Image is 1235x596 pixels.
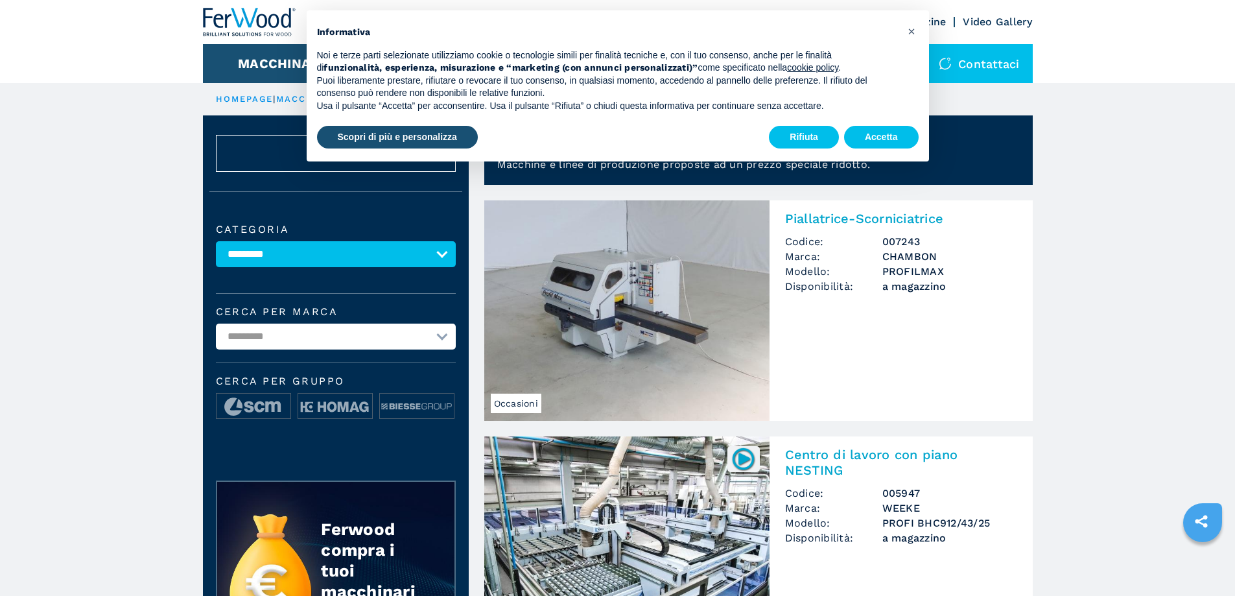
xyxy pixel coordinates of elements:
[216,307,456,317] label: Cerca per marca
[491,394,541,413] span: Occasioni
[785,249,882,264] span: Marca:
[484,200,1033,421] a: Piallatrice-Scorniciatrice CHAMBON PROFILMAXOccasioniPiallatrice-ScorniciatriceCodice:007243Marca...
[787,62,838,73] a: cookie policy
[216,135,456,172] button: ResetAnnulla
[785,211,1017,226] h2: Piallatrice-Scorniciatrice
[785,279,882,294] span: Disponibilità:
[882,234,1017,249] h3: 007243
[844,126,919,149] button: Accetta
[785,447,1017,478] h2: Centro di lavoro con piano NESTING
[1180,538,1225,586] iframe: Chat
[908,23,915,39] span: ×
[785,501,882,516] span: Marca:
[380,394,454,420] img: image
[317,26,898,39] h2: Informativa
[785,264,882,279] span: Modello:
[882,501,1017,516] h3: WEEKE
[882,516,1017,530] h3: PROFI BHC912/43/25
[484,200,770,421] img: Piallatrice-Scorniciatrice CHAMBON PROFILMAX
[317,49,898,75] p: Noi e terze parti selezionate utilizziamo cookie o tecnologie simili per finalità tecniche e, con...
[216,376,456,387] span: Cerca per Gruppo
[882,264,1017,279] h3: PROFILMAX
[298,394,372,420] img: image
[963,16,1032,28] a: Video Gallery
[317,75,898,100] p: Puoi liberamente prestare, rifiutare o revocare il tuo consenso, in qualsiasi momento, accedendo ...
[926,44,1033,83] div: Contattaci
[217,394,290,420] img: image
[785,530,882,545] span: Disponibilità:
[882,486,1017,501] h3: 005947
[939,57,952,70] img: Contattaci
[317,100,898,113] p: Usa il pulsante “Accetta” per acconsentire. Usa il pulsante “Rifiuta” o chiudi questa informativa...
[785,516,882,530] span: Modello:
[882,530,1017,545] span: a magazzino
[276,94,344,104] a: macchinari
[317,126,478,149] button: Scopri di più e personalizza
[216,94,274,104] a: HOMEPAGE
[203,8,296,36] img: Ferwood
[902,21,923,42] button: Chiudi questa informativa
[731,446,756,471] img: 005947
[785,234,882,249] span: Codice:
[238,56,324,71] button: Macchinari
[785,486,882,501] span: Codice:
[769,126,839,149] button: Rifiuta
[323,62,698,73] strong: funzionalità, esperienza, misurazione e “marketing (con annunci personalizzati)”
[1185,505,1217,538] a: sharethis
[882,279,1017,294] span: a magazzino
[273,94,276,104] span: |
[216,224,456,235] label: Categoria
[882,249,1017,264] h3: CHAMBON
